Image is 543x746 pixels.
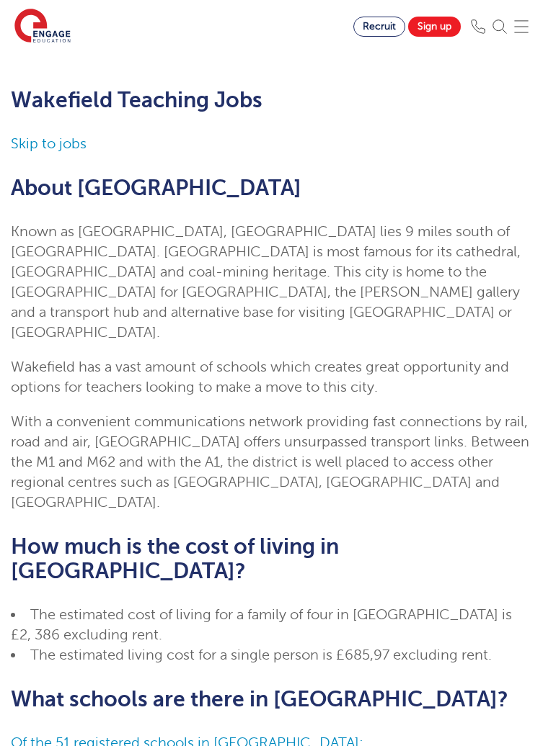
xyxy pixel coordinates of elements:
[11,135,87,152] a: Skip to jobs
[471,19,485,34] img: Phone
[11,413,529,511] span: With a convenient communications network providing fast connections by rail, road and air, [GEOGR...
[11,534,339,583] span: How much is the cost of living in [GEOGRAPHIC_DATA]?
[11,687,508,711] span: What schools are there in [GEOGRAPHIC_DATA]?
[408,17,461,37] a: Sign up
[14,9,71,45] img: Engage Education
[11,176,301,200] span: About [GEOGRAPHIC_DATA]
[514,19,529,34] img: Mobile Menu
[30,647,492,663] span: The estimated living cost for a single person is £685,97 excluding rent.
[11,606,512,643] span: The estimated cost of living for a family of four in [GEOGRAPHIC_DATA] is £2, 386 excluding rent.
[353,17,405,37] a: Recruit
[11,88,532,112] h1: Wakefield Teaching Jobs
[11,223,521,341] span: Known as [GEOGRAPHIC_DATA], [GEOGRAPHIC_DATA] lies 9 miles south of [GEOGRAPHIC_DATA]. [GEOGRAPHI...
[493,19,507,34] img: Search
[11,359,509,395] span: Wakefield has a vast amount of schools which creates great opportunity and options for teachers l...
[363,21,396,32] span: Recruit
